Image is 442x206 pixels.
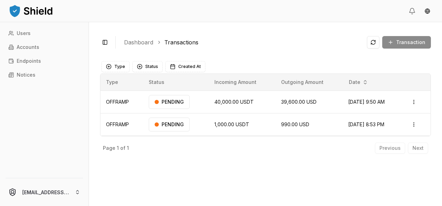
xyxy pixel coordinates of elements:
[6,42,83,53] a: Accounts
[124,38,153,46] a: Dashboard
[100,113,143,136] td: OFFRAMP
[346,77,371,88] button: Date
[143,74,208,91] th: Status
[178,64,201,69] span: Created At
[209,74,276,91] th: Incoming Amount
[100,91,143,113] td: OFFRAMP
[103,146,115,151] p: Page
[17,59,41,63] p: Endpoints
[6,69,83,80] a: Notices
[348,121,384,127] span: [DATE] 8:53 PM
[124,38,361,46] nav: breadcrumb
[17,45,39,50] p: Accounts
[6,28,83,39] a: Users
[149,118,190,131] div: PENDING
[17,31,31,36] p: Users
[100,74,143,91] th: Type
[3,181,86,203] button: [EMAIL_ADDRESS][DOMAIN_NAME]
[164,38,198,46] a: Transactions
[120,146,125,151] p: of
[348,99,385,105] span: [DATE] 9:50 AM
[149,95,190,109] div: PENDING
[132,61,163,72] button: Status
[127,146,129,151] p: 1
[281,99,317,105] span: 39,600.00 USD
[281,121,309,127] span: 990.00 USD
[22,189,69,196] p: [EMAIL_ADDRESS][DOMAIN_NAME]
[8,4,54,18] img: ShieldPay Logo
[276,74,343,91] th: Outgoing Amount
[117,146,119,151] p: 1
[101,61,130,72] button: Type
[214,121,249,127] span: 1,000.00 USDT
[214,99,254,105] span: 40,000.00 USDT
[17,72,35,77] p: Notices
[165,61,205,72] button: Created At
[6,55,83,67] a: Endpoints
